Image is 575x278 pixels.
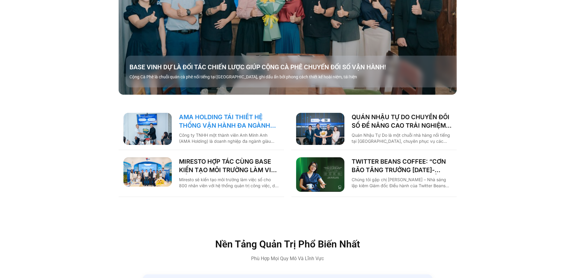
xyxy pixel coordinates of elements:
a: TWITTER BEANS COFFEE: “CƠN BÃO TĂNG TRƯỞNG [DATE]-[DATE] LÀ ĐỘNG LỰC CHUYỂN ĐỔI SỐ” [352,157,452,174]
p: Chúng tôi gặp chị [PERSON_NAME] – Nhà sáng lập kiêm Giám đốc Điều hành của Twitter Beans Coffee t... [352,177,452,189]
a: BASE VINH DỰ LÀ ĐỐI TÁC CHIẾN LƯỢC GIÚP CỘNG CÀ PHÊ CHUYỂN ĐỔI SỐ VẬN HÀNH! [129,63,460,71]
img: miresto kiến tạo môi trường làm việc số cùng base.vn [123,157,172,187]
p: Cộng Cà Phê là chuỗi quán cà phê nổi tiếng tại [GEOGRAPHIC_DATA], ghi dấu ấn bởi phong cách thiết... [129,74,460,80]
p: Công ty TNHH một thành viên Anh Minh Anh (AMA Holding) là doanh nghiệp đa ngành giàu tiềm lực, ho... [179,132,279,144]
a: MIRESTO HỢP TÁC CÙNG BASE KIẾN TẠO MÔI TRƯỜNG LÀM VIỆC SỐ [179,157,279,174]
p: Quán Nhậu Tự Do là một chuỗi nhà hàng nổi tiếng tại [GEOGRAPHIC_DATA], chuyên phục vụ các món nhậ... [352,132,452,144]
p: Miresto sẽ kiến tạo môi trường làm việc số cho 800 nhân viên với hệ thống quản trị công việc, dự ... [179,177,279,189]
a: miresto kiến tạo môi trường làm việc số cùng base.vn [123,157,172,192]
a: QUÁN NHẬU TỰ DO CHUYỂN ĐỔI SỐ ĐỂ NÂNG CAO TRẢI NGHIỆM CHO 1000 NHÂN SỰ [352,113,452,130]
a: AMA HOLDING TÁI THIẾT HỆ THỐNG VẬN HÀNH ĐA NGÀNH CÙNG [DOMAIN_NAME] [179,113,279,130]
h2: Nền Tảng Quản Trị Phổ Biến Nhất [159,239,416,249]
p: Phù Hợp Mọi Quy Mô Và Lĩnh Vực [159,255,416,262]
